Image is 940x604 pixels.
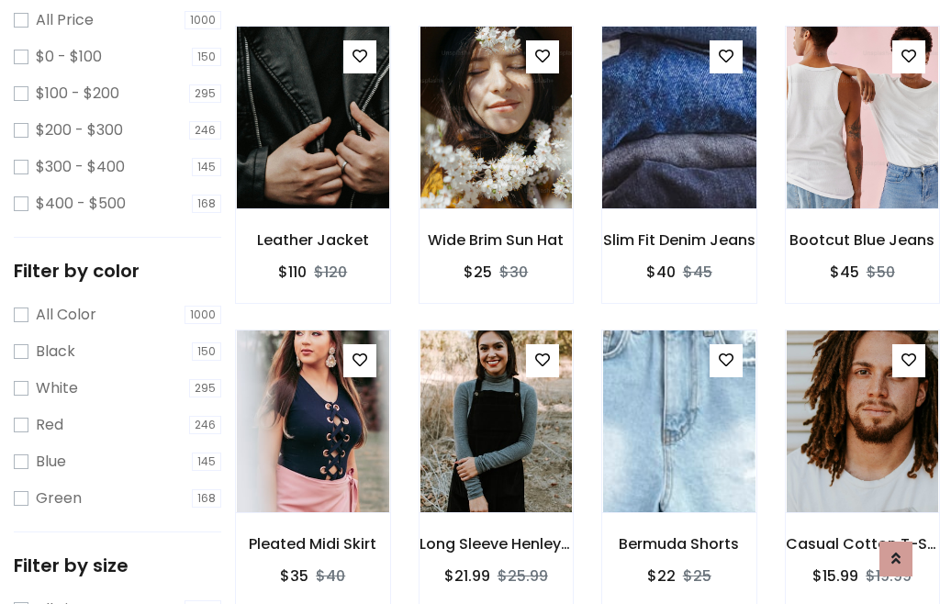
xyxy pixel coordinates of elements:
[278,263,307,281] h6: $110
[602,231,756,249] h6: Slim Fit Denim Jeans
[189,84,221,103] span: 295
[444,567,490,585] h6: $21.99
[36,83,119,105] label: $100 - $200
[498,565,548,587] del: $25.99
[420,231,574,249] h6: Wide Brim Sun Hat
[647,567,676,585] h6: $22
[36,304,96,326] label: All Color
[36,414,63,436] label: Red
[280,567,308,585] h6: $35
[464,263,492,281] h6: $25
[36,193,126,215] label: $400 - $500
[866,565,912,587] del: $19.99
[314,262,347,283] del: $120
[189,416,221,434] span: 246
[192,195,221,213] span: 168
[683,262,712,283] del: $45
[192,453,221,471] span: 145
[192,489,221,508] span: 168
[36,377,78,399] label: White
[236,231,390,249] h6: Leather Jacket
[185,306,221,324] span: 1000
[192,342,221,361] span: 150
[189,121,221,140] span: 246
[602,535,756,553] h6: Bermuda Shorts
[36,451,66,473] label: Blue
[192,158,221,176] span: 145
[499,262,528,283] del: $30
[185,11,221,29] span: 1000
[867,262,895,283] del: $50
[786,231,940,249] h6: Bootcut Blue Jeans
[36,156,125,178] label: $300 - $400
[36,9,94,31] label: All Price
[36,119,123,141] label: $200 - $300
[36,341,75,363] label: Black
[192,48,221,66] span: 150
[36,487,82,509] label: Green
[646,263,676,281] h6: $40
[189,379,221,397] span: 295
[316,565,345,587] del: $40
[830,263,859,281] h6: $45
[236,535,390,553] h6: Pleated Midi Skirt
[14,554,221,576] h5: Filter by size
[14,260,221,282] h5: Filter by color
[420,535,574,553] h6: Long Sleeve Henley T-Shirt
[812,567,858,585] h6: $15.99
[36,46,102,68] label: $0 - $100
[683,565,711,587] del: $25
[786,535,940,553] h6: Casual Cotton T-Shirt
